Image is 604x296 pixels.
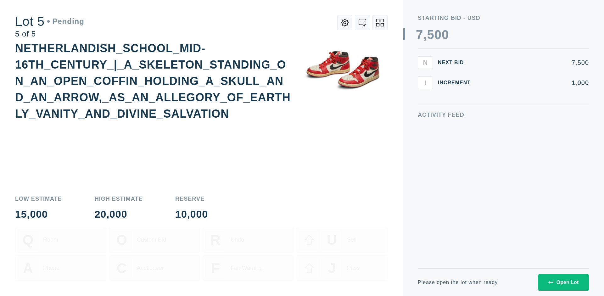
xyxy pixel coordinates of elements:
span: I [424,79,426,86]
div: 0 [442,28,449,41]
div: Please open the lot when ready [418,280,498,285]
div: Next Bid [438,60,476,65]
div: 15,000 [15,209,62,219]
div: Low Estimate [15,196,62,202]
div: Increment [438,80,476,85]
div: Activity Feed [418,112,589,118]
div: 5 [427,28,434,41]
button: I [418,76,433,89]
button: N [418,56,433,69]
div: 20,000 [95,209,143,219]
div: 0 [434,28,442,41]
div: Reserve [175,196,208,202]
div: , [423,28,427,154]
div: Pending [47,18,84,25]
div: 7,500 [481,59,589,66]
div: High Estimate [95,196,143,202]
div: Lot 5 [15,15,84,28]
div: 1,000 [481,80,589,86]
div: 5 of 5 [15,30,84,38]
div: Open Lot [548,280,579,285]
span: N [423,59,428,66]
div: 10,000 [175,209,208,219]
button: Open Lot [538,274,589,291]
div: 7 [416,28,423,41]
div: Starting Bid - USD [418,15,589,21]
div: NETHERLANDISH_SCHOOL_MID-16TH_CENTURY_|_A_SKELETON_STANDING_ON_AN_OPEN_COFFIN_HOLDING_A_SKULL_AND... [15,42,291,120]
